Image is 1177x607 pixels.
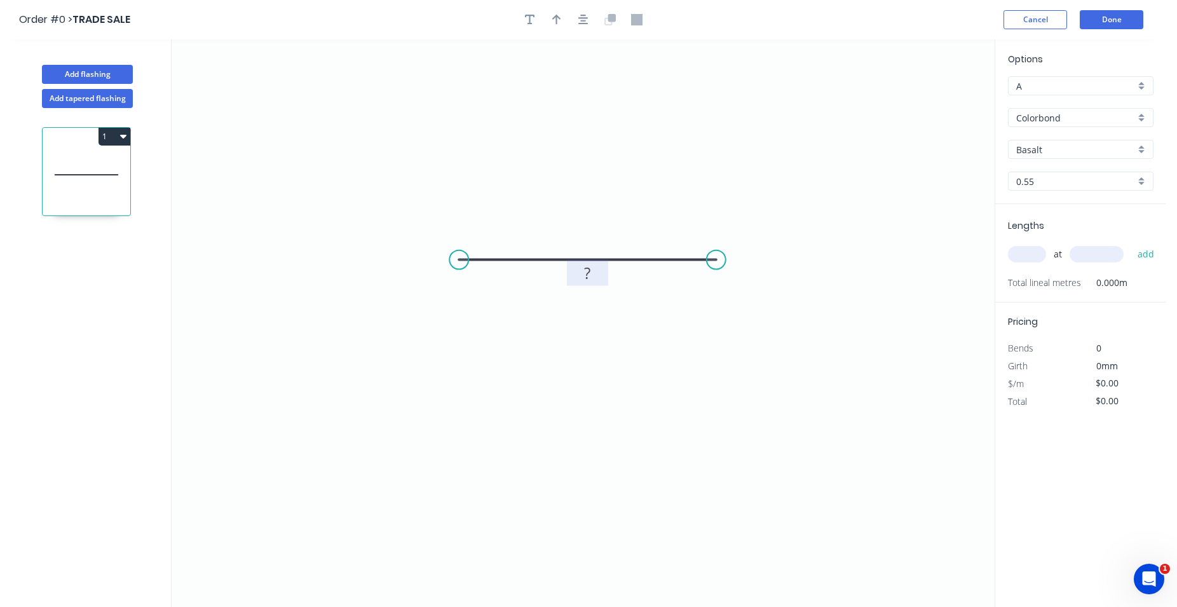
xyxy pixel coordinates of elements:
span: Order #0 > [19,12,72,27]
iframe: Intercom live chat [1134,564,1164,594]
button: 1 [99,128,130,146]
span: 0mm [1096,360,1118,372]
button: add [1131,243,1161,265]
svg: 0 [172,39,995,607]
input: Colour [1016,143,1135,156]
span: Total [1008,395,1027,407]
span: $/m [1008,378,1024,390]
button: Done [1080,10,1143,29]
span: Bends [1008,342,1033,354]
span: Options [1008,53,1043,65]
span: 1 [1160,564,1170,574]
input: Thickness [1016,175,1135,188]
tspan: ? [584,263,590,283]
span: 0 [1096,342,1101,354]
span: Girth [1008,360,1028,372]
span: at [1054,245,1062,263]
span: Pricing [1008,315,1038,328]
input: Material [1016,111,1135,125]
span: TRADE SALE [72,12,130,27]
button: Add tapered flashing [42,89,133,108]
span: Lengths [1008,219,1044,232]
span: 0.000m [1081,274,1127,292]
span: Total lineal metres [1008,274,1081,292]
button: Cancel [1004,10,1067,29]
button: Add flashing [42,65,133,84]
input: Price level [1016,79,1135,93]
